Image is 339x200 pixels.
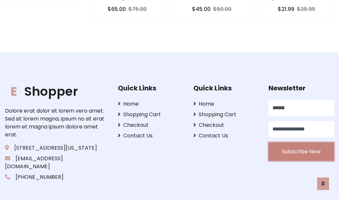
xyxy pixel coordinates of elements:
del: $75.00 [128,5,147,13]
p: [PHONE_NUMBER] [5,173,108,181]
a: Shopping Cart [118,111,183,119]
span: E [5,82,23,100]
del: $25.99 [297,5,315,13]
p: [EMAIL_ADDRESS][DOMAIN_NAME] [5,155,108,171]
h5: Quick Links [193,84,259,92]
p: Dolore erat dolor sit lorem vero amet. Sed sit lorem magna, ipsum no sit erat lorem et magna ipsu... [5,107,108,139]
a: Home [193,100,259,108]
button: Subscribe Now [268,142,334,161]
h1: Shopper [5,84,108,99]
p: [STREET_ADDRESS][US_STATE] [5,144,108,152]
a: Home [118,100,183,108]
a: Shopping Cart [193,111,259,119]
h6: $21.99 [278,6,294,12]
h6: $45.00 [192,6,211,12]
a: Contact Us [118,132,183,140]
a: Checkout [193,121,259,129]
a: EShopper [5,84,108,99]
del: $50.00 [213,5,231,13]
a: Contact Us [193,132,259,140]
h6: $65.00 [108,6,126,12]
a: Checkout [118,121,183,129]
h5: Newsletter [268,84,334,92]
h5: Quick Links [118,84,183,92]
